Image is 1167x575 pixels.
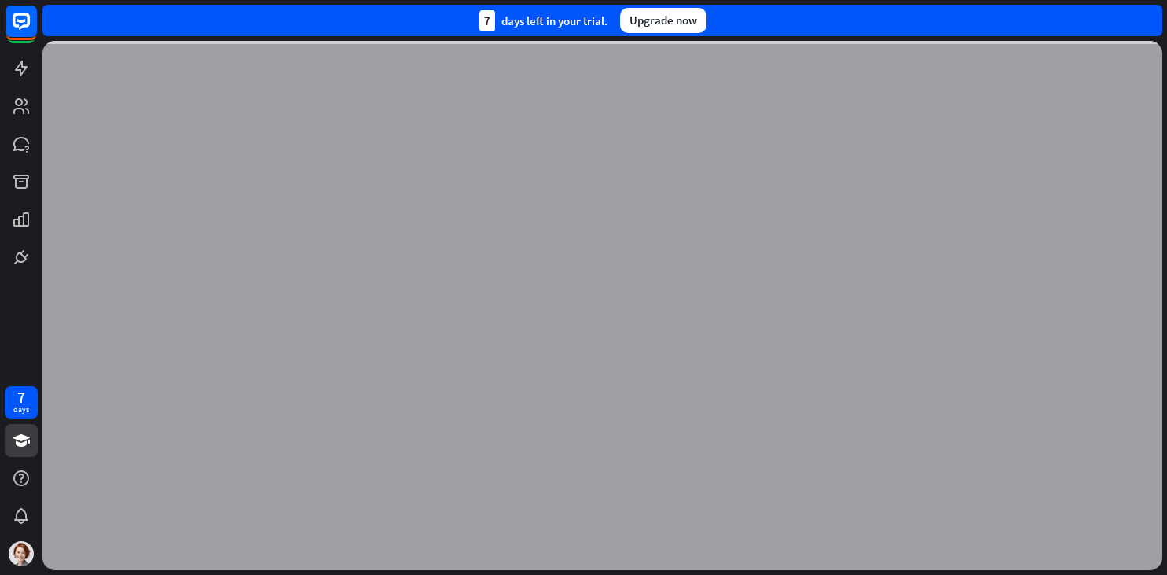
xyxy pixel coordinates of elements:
[479,10,607,31] div: days left in your trial.
[620,8,706,33] div: Upgrade now
[17,390,25,404] div: 7
[479,10,495,31] div: 7
[13,404,29,415] div: days
[5,386,38,419] a: 7 days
